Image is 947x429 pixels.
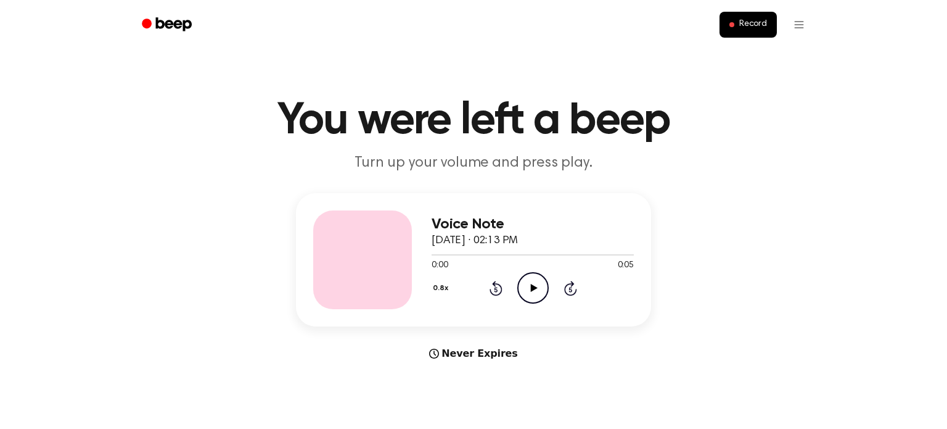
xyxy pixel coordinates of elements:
[158,99,789,143] h1: You were left a beep
[237,153,710,173] p: Turn up your volume and press play.
[296,346,651,361] div: Never Expires
[719,12,777,38] button: Record
[432,235,518,246] span: [DATE] · 02:13 PM
[739,19,767,30] span: Record
[432,259,448,272] span: 0:00
[432,278,453,299] button: 0.8x
[784,10,814,40] button: Open menu
[432,216,634,233] h3: Voice Note
[133,13,203,37] a: Beep
[618,259,634,272] span: 0:05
